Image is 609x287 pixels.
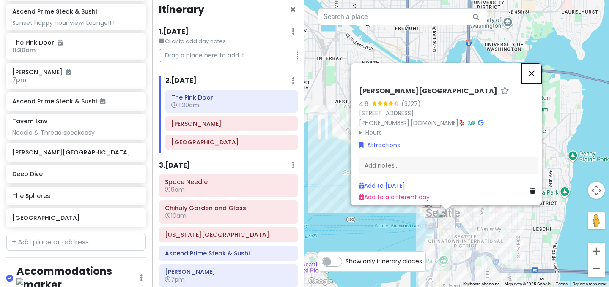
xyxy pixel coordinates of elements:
[588,243,605,260] button: Zoom in
[12,170,140,178] h6: Deep Dive
[501,87,509,96] a: Star place
[573,282,606,286] a: Report a map error
[12,46,36,54] span: 11:30am
[165,268,292,276] h6: Tendon Kohaku
[346,257,422,266] span: Show only itinerary places
[159,49,298,62] p: Drag a place here to add it
[505,282,551,286] span: Map data ©2025 Google
[290,3,296,16] span: Close itinerary
[165,275,185,284] span: 7pm
[359,119,409,127] a: [PHONE_NUMBER]
[12,68,140,76] h6: [PERSON_NAME]
[171,120,292,127] h6: Kerry Park
[12,19,140,27] div: Sunset happy hour view! Lounge!!!!
[359,181,405,190] a: Add to [DATE]
[12,149,140,156] h6: [PERSON_NAME][GEOGRAPHIC_DATA]
[165,76,197,85] h6: 2 . [DATE]
[318,8,487,25] input: Search a place
[359,128,538,137] summary: Hours
[12,8,97,15] h6: Ascend Prime Steak & Sushi
[58,40,63,46] i: Added to itinerary
[359,109,414,117] a: [STREET_ADDRESS]
[521,63,542,84] button: Close
[530,187,538,196] a: Delete place
[165,231,292,238] h6: Washington Park Arboretum
[359,157,538,175] div: Add notes...
[12,192,140,200] h6: The Spheres
[159,27,189,36] h6: 1 . [DATE]
[12,39,140,46] h6: The Pink Door
[588,260,605,277] button: Zoom out
[66,69,71,75] i: Added to itinerary
[165,249,292,257] h6: Ascend Prime Steak & Sushi
[463,281,499,287] button: Keyboard shortcuts
[588,212,605,229] button: Drag Pegman onto the map to open Street View
[165,211,187,220] span: 10am
[425,199,443,218] div: The Alexis Royal Sonesta Hotel Seattle
[12,117,47,125] h6: Tavern Law
[359,193,430,201] a: Add to a different day
[359,99,372,108] div: 4.6
[165,185,185,194] span: 9am
[556,282,568,286] a: Terms (opens in new tab)
[12,97,140,105] h6: Ascend Prime Steak & Sushi
[165,178,292,186] h6: Space Needle
[165,204,292,212] h6: Chihuly Garden and Glass
[171,101,199,109] span: 11:30am
[171,138,292,146] h6: Seattle Art Museum
[359,87,497,96] h6: [PERSON_NAME][GEOGRAPHIC_DATA]
[159,161,190,170] h6: 3 . [DATE]
[307,276,335,287] a: Open this area in Google Maps (opens a new window)
[401,99,421,108] div: (3,127)
[6,234,146,251] input: + Add place or address
[359,141,400,150] a: Attractions
[159,3,204,16] h4: Itinerary
[411,119,458,127] a: [DOMAIN_NAME]
[171,94,292,101] h6: The Pink Door
[12,129,140,136] div: Needle & Thread speakeasy
[307,276,335,287] img: Google
[588,182,605,199] button: Map camera controls
[478,120,483,126] i: Google Maps
[12,76,26,84] span: 7pm
[468,120,475,126] i: Tripadvisor
[290,5,296,15] button: Close
[12,214,140,222] h6: [GEOGRAPHIC_DATA]
[159,37,298,46] small: Click to add day notes
[100,98,105,104] i: Added to itinerary
[359,87,538,137] div: · ·
[437,210,455,228] div: Smith Tower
